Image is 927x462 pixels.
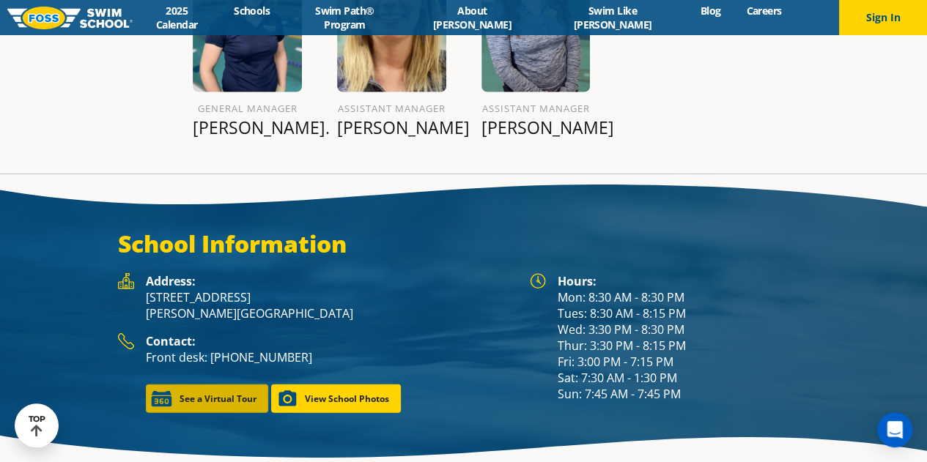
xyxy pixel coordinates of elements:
h6: General Manager [193,100,302,117]
a: Careers [734,4,794,18]
img: FOSS Swim School Logo [7,7,133,29]
a: View School Photos [271,384,401,413]
p: [PERSON_NAME] [481,117,591,138]
h6: Assistant Manager [481,100,591,117]
div: Open Intercom Messenger [877,412,912,447]
strong: Address: [146,273,196,289]
p: [STREET_ADDRESS] [PERSON_NAME][GEOGRAPHIC_DATA] [146,289,515,321]
h6: Assistant Manager [337,100,446,117]
a: Blog [687,4,734,18]
a: Schools [221,4,283,18]
p: Front desk: [PHONE_NUMBER] [146,349,515,365]
h3: School Information [118,229,810,258]
img: Foss Location Address [118,273,134,289]
strong: Contact: [146,333,196,349]
div: TOP [29,414,45,437]
a: About [PERSON_NAME] [407,4,538,31]
div: Mon: 8:30 AM - 8:30 PM Tues: 8:30 AM - 8:15 PM Wed: 3:30 PM - 8:30 PM Thur: 3:30 PM - 8:15 PM Fri... [558,273,810,402]
img: Foss Location Hours [530,273,546,289]
img: Foss Location Contact [118,333,134,350]
p: [PERSON_NAME]. [193,117,302,138]
a: Swim Path® Program [283,4,407,31]
a: 2025 Calendar [133,4,221,31]
p: [PERSON_NAME] [337,117,446,138]
strong: Hours: [558,273,597,289]
a: Swim Like [PERSON_NAME] [538,4,687,31]
a: See a Virtual Tour [146,384,268,413]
